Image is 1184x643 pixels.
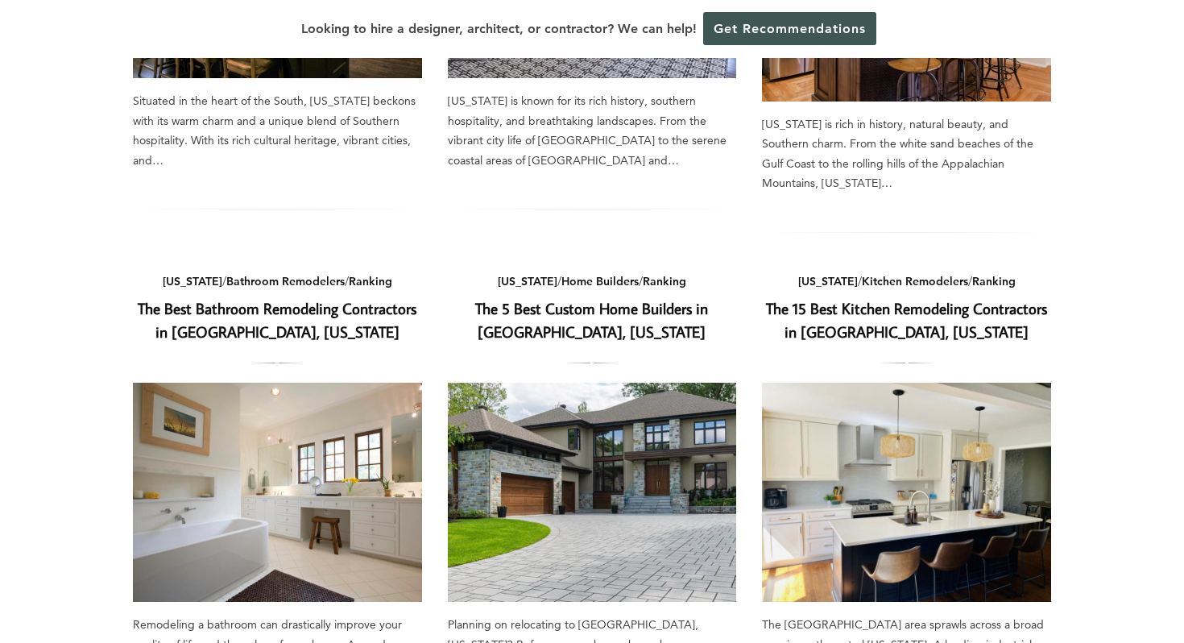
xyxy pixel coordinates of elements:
[798,274,858,288] a: [US_STATE]
[133,91,422,170] div: Situated in the heart of the South, [US_STATE] beckons with its warm charm and a unique blend of ...
[448,383,737,602] a: The 5 Best Custom Home Builders in [GEOGRAPHIC_DATA], [US_STATE]
[448,272,737,292] div: / /
[766,298,1047,342] a: The 15 Best Kitchen Remodeling Contractors in [GEOGRAPHIC_DATA], [US_STATE]
[762,272,1051,292] div: / /
[226,274,345,288] a: Bathroom Remodelers
[349,274,392,288] a: Ranking
[762,383,1051,602] a: The 15 Best Kitchen Remodeling Contractors in [GEOGRAPHIC_DATA], [US_STATE]
[163,274,222,288] a: [US_STATE]
[498,274,557,288] a: [US_STATE]
[133,383,422,602] a: The Best Bathroom Remodeling Contractors in [GEOGRAPHIC_DATA], [US_STATE]
[972,274,1016,288] a: Ranking
[133,272,422,292] div: / /
[138,298,416,342] a: The Best Bathroom Remodeling Contractors in [GEOGRAPHIC_DATA], [US_STATE]
[703,12,876,45] a: Get Recommendations
[762,114,1051,193] div: [US_STATE] is rich in history, natural beauty, and Southern charm. From the white sand beaches of...
[561,274,639,288] a: Home Builders
[875,527,1165,624] iframe: Drift Widget Chat Controller
[448,91,737,170] div: [US_STATE] is known for its rich history, southern hospitality, and breathtaking landscapes. From...
[862,274,968,288] a: Kitchen Remodelers
[643,274,686,288] a: Ranking
[475,298,708,342] a: The 5 Best Custom Home Builders in [GEOGRAPHIC_DATA], [US_STATE]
